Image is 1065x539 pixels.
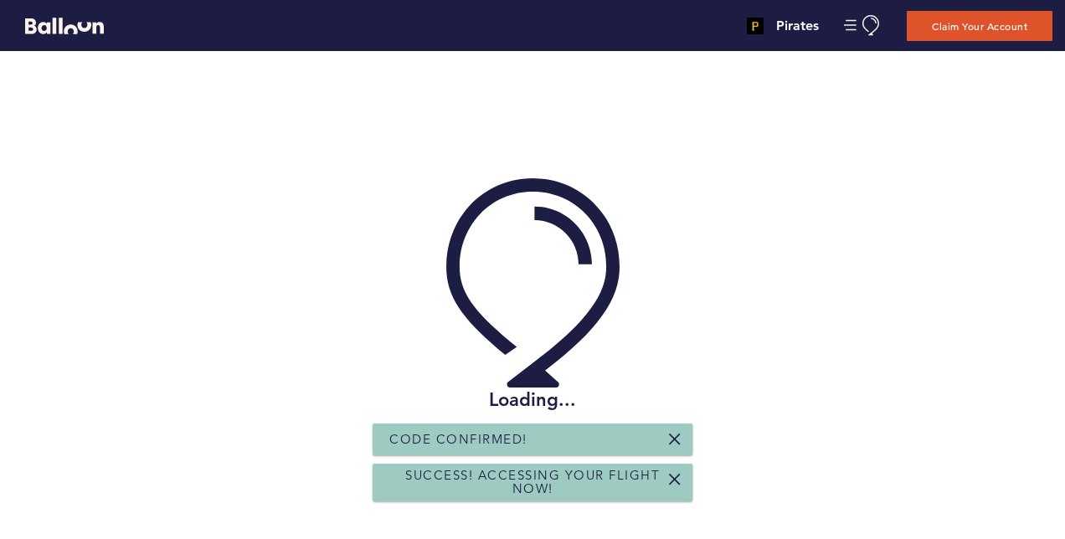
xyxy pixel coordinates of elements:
[13,17,104,34] a: Balloon
[25,18,104,34] svg: Balloon
[446,388,620,413] h2: Loading...
[844,15,882,36] button: Manage Account
[907,11,1052,41] button: Claim Your Account
[373,464,692,501] div: Success! Accessing your flight now!
[373,423,692,455] div: Code Confirmed!
[776,16,819,36] h4: Pirates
